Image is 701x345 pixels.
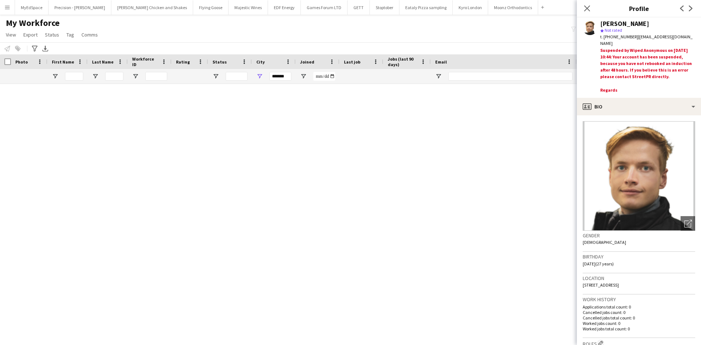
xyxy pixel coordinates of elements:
span: Joined [300,59,314,65]
span: t. [PHONE_NUMBER] [600,34,638,39]
input: First Name Filter Input [65,72,83,81]
input: Workforce ID Filter Input [145,72,167,81]
span: [DEMOGRAPHIC_DATA] [583,239,626,245]
span: Status [45,31,59,38]
span: Photo [15,59,28,65]
button: GETT [348,0,370,15]
button: Open Filter Menu [132,73,139,80]
a: Export [20,30,41,39]
button: MyEdSpace [15,0,49,15]
input: Status Filter Input [226,72,248,81]
div: Bio [577,98,701,115]
button: Kyro London [453,0,488,15]
span: First Name [52,59,74,65]
a: Comms [78,30,101,39]
div: Suspended by Wiped Anonymous on [DATE] 10:44: Your account has been suspended, because you have n... [600,47,695,95]
button: Games Forum LTD [301,0,348,15]
h3: Profile [577,4,701,13]
input: Email Filter Input [448,72,572,81]
span: Email [435,59,447,65]
a: View [3,30,19,39]
a: Status [42,30,62,39]
h3: Birthday [583,253,695,260]
span: My Workforce [6,18,60,28]
button: Open Filter Menu [435,73,442,80]
span: Comms [81,31,98,38]
button: Moonz Orthodontics [488,0,538,15]
span: City [256,59,265,65]
button: [PERSON_NAME] Chicken and Shakes [111,0,193,15]
img: Crew avatar or photo [583,121,695,231]
h3: Work history [583,296,695,303]
app-action-btn: Advanced filters [30,44,39,53]
span: Status [212,59,227,65]
span: Not rated [605,27,622,33]
button: Open Filter Menu [300,73,307,80]
input: City Filter Input [269,72,291,81]
p: Worked jobs count: 0 [583,321,695,326]
span: [DATE] (27 years) [583,261,614,267]
h3: Location [583,275,695,281]
span: Last job [344,59,360,65]
p: Cancelled jobs count: 0 [583,310,695,315]
button: Open Filter Menu [92,73,99,80]
a: Tag [64,30,77,39]
input: Last Name Filter Input [105,72,123,81]
div: Open photos pop-in [681,216,695,231]
span: Workforce ID [132,56,158,67]
button: Majestic Wines [229,0,268,15]
span: Jobs (last 90 days) [388,56,418,67]
button: EDF Energy [268,0,301,15]
span: Last Name [92,59,114,65]
button: Flying Goose [193,0,229,15]
button: Eataly Pizza sampling [399,0,453,15]
button: Open Filter Menu [256,73,263,80]
span: Tag [66,31,74,38]
button: Stoptober [370,0,399,15]
p: Applications total count: 0 [583,304,695,310]
span: [STREET_ADDRESS] [583,282,619,288]
span: View [6,31,16,38]
p: Cancelled jobs total count: 0 [583,315,695,321]
span: | [EMAIL_ADDRESS][DOMAIN_NAME] [600,34,693,46]
span: Export [23,31,38,38]
h3: Gender [583,232,695,239]
span: Rating [176,59,190,65]
button: Open Filter Menu [52,73,58,80]
button: Precision - [PERSON_NAME] [49,0,111,15]
div: [PERSON_NAME] [600,20,649,27]
input: Joined Filter Input [313,72,335,81]
app-action-btn: Export XLSX [41,44,50,53]
p: Worked jobs total count: 0 [583,326,695,331]
button: Open Filter Menu [212,73,219,80]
